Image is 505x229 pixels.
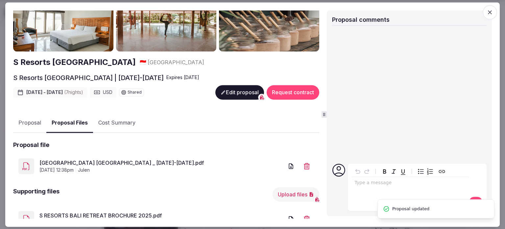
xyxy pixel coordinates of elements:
a: [GEOGRAPHIC_DATA] [GEOGRAPHIC_DATA] _ [DATE]-[DATE].pdf [39,159,284,167]
div: toggle group [416,167,435,176]
button: Edit proposal [215,85,264,100]
div: Expire s [DATE] [166,74,199,81]
button: Proposal Files [46,113,93,133]
button: Create link [437,167,446,176]
button: Italic [389,167,398,176]
span: ( 7 night s ) [64,89,83,95]
span: [DATE] - [DATE] [26,89,83,96]
button: Proposal [13,114,46,133]
span: [DATE] 12:38pm [39,167,74,174]
button: Upload files [273,187,319,202]
span: julen [78,167,90,174]
button: Numbered list [425,167,435,176]
span: Shared [128,90,142,94]
span: 🇮🇩 [140,59,146,66]
button: Underline [398,167,408,176]
h2: S Resorts [GEOGRAPHIC_DATA] | [DATE]-[DATE] [13,73,164,82]
h2: Supporting files [13,187,60,202]
a: S RESORTS BALI RETREAT BROCHURE 2025.pdf [39,212,284,220]
span: [GEOGRAPHIC_DATA] [148,59,204,66]
button: Cost Summary [93,114,141,133]
button: Bold [380,167,389,176]
h2: Proposal file [13,141,49,149]
div: editable markdown [352,177,469,190]
button: Request contract [267,85,319,100]
span: Proposal comments [332,16,390,23]
a: S Resorts [GEOGRAPHIC_DATA] [13,57,136,68]
button: 🇮🇩 [140,59,146,66]
button: Bulleted list [416,167,425,176]
div: USD [90,87,116,98]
